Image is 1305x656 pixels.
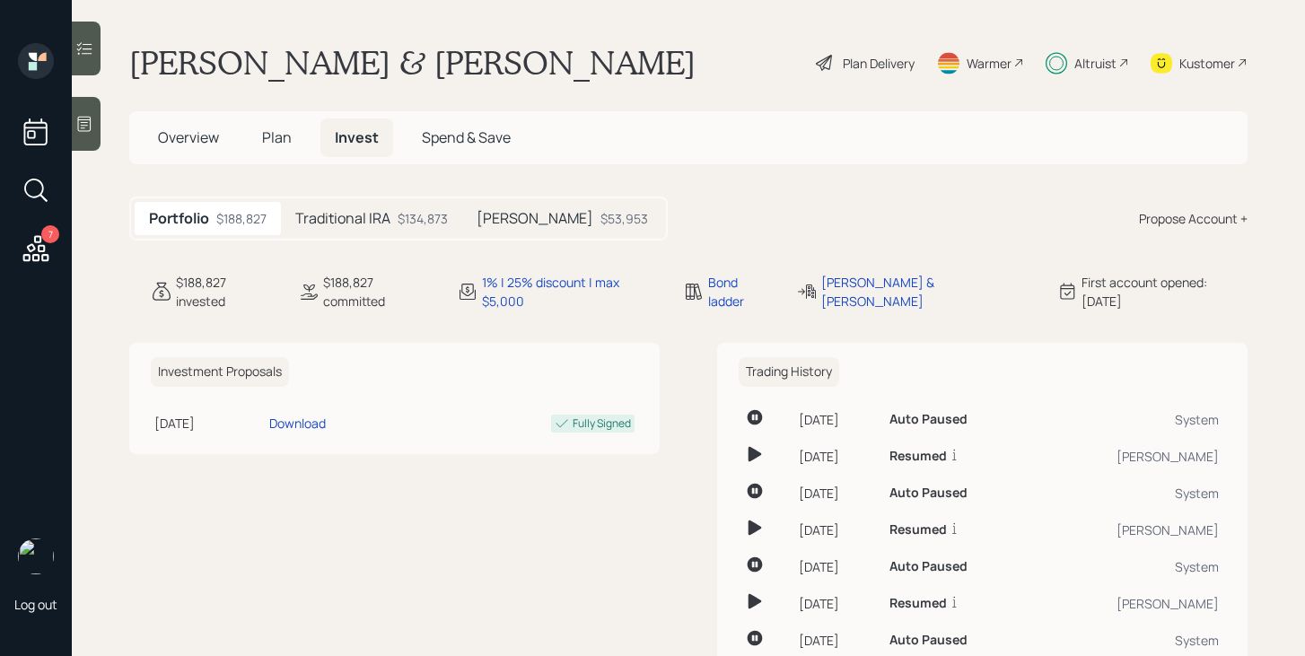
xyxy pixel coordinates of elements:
h6: Resumed [889,449,947,464]
span: Overview [158,127,219,147]
div: [PERSON_NAME] & [PERSON_NAME] [821,273,1036,311]
h5: Portfolio [149,210,209,227]
div: Plan Delivery [843,54,915,73]
div: System [1041,631,1219,650]
img: michael-russo-headshot.png [18,538,54,574]
h6: Auto Paused [889,633,968,648]
span: Plan [262,127,292,147]
span: Invest [335,127,379,147]
div: [PERSON_NAME] [1041,447,1219,466]
div: $188,827 [216,209,267,228]
h6: Investment Proposals [151,357,289,387]
div: [DATE] [799,484,874,503]
h6: Auto Paused [889,412,968,427]
div: System [1041,557,1219,576]
div: Log out [14,596,57,613]
div: $188,827 invested [176,273,276,311]
div: Kustomer [1179,54,1235,73]
h6: Resumed [889,596,947,611]
h1: [PERSON_NAME] & [PERSON_NAME] [129,43,696,83]
div: [DATE] [799,410,874,429]
div: [DATE] [799,520,874,539]
div: Bond ladder [708,273,775,311]
div: $53,953 [600,209,648,228]
div: [DATE] [154,414,262,433]
div: System [1041,484,1219,503]
div: $188,827 committed [323,273,436,311]
div: Altruist [1074,54,1117,73]
div: $134,873 [398,209,448,228]
span: Spend & Save [422,127,511,147]
h6: Trading History [739,357,839,387]
h5: Traditional IRA [295,210,390,227]
div: Propose Account + [1139,209,1248,228]
h6: Resumed [889,522,947,538]
div: First account opened: [DATE] [1082,273,1248,311]
div: [PERSON_NAME] [1041,594,1219,613]
div: Fully Signed [573,415,631,432]
div: Download [269,414,326,433]
div: [PERSON_NAME] [1041,520,1219,539]
div: System [1041,410,1219,429]
div: [DATE] [799,557,874,576]
div: Warmer [967,54,1012,73]
div: 7 [41,225,59,243]
div: [DATE] [799,594,874,613]
h5: [PERSON_NAME] [477,210,593,227]
div: [DATE] [799,631,874,650]
div: 1% | 25% discount | max $5,000 [482,273,661,311]
h6: Auto Paused [889,485,968,501]
h6: Auto Paused [889,559,968,574]
div: [DATE] [799,447,874,466]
